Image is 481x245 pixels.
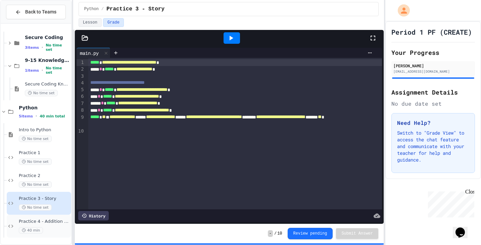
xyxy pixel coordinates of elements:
div: [PERSON_NAME] [393,63,473,69]
span: - [268,230,273,237]
span: Submit Answer [341,231,373,236]
iframe: chat widget [425,189,474,217]
div: 9 [77,114,85,128]
span: 3 items [25,45,39,50]
span: Intro to Python [19,127,70,133]
span: 10 [277,231,282,236]
div: [EMAIL_ADDRESS][DOMAIN_NAME] [393,69,473,74]
div: 3 [77,73,85,80]
div: 5 [77,86,85,93]
div: No due date set [391,100,475,108]
span: Python [84,6,99,12]
div: History [78,211,109,220]
div: My Account [391,3,412,18]
span: 9-15 Knowledge Check [25,57,70,63]
span: No time set [19,136,52,142]
iframe: chat widget [453,218,474,238]
span: • [42,45,43,50]
button: Review pending [288,228,333,239]
span: No time set [19,181,52,188]
span: No time set [25,90,58,96]
button: Grade [103,18,124,27]
span: Practice 3 - Story [106,5,164,13]
span: No time set [19,204,52,211]
h3: Need Help? [397,119,469,127]
span: 1 items [25,68,39,73]
span: / [101,6,104,12]
span: Practice 4 - Addition Calculator [19,219,70,224]
div: 4 [77,80,85,86]
span: • [42,68,43,73]
span: Practice 1 [19,150,70,156]
span: 5 items [19,114,33,118]
div: 7 [77,100,85,107]
div: main.py [77,49,102,57]
p: Switch to "Grade View" to access the chat feature and communicate with your teacher for help and ... [397,130,469,163]
span: No time set [46,43,70,52]
span: 40 min total [40,114,65,118]
div: 6 [77,93,85,100]
h2: Your Progress [391,48,475,57]
div: 8 [77,107,85,114]
button: Back to Teams [6,5,66,19]
span: Practice 2 [19,173,70,179]
span: No time set [19,159,52,165]
div: main.py [77,48,110,58]
div: 10 [77,128,85,135]
span: Python [19,105,70,111]
span: / [274,231,277,236]
h2: Assignment Details [391,87,475,97]
span: Practice 3 - Story [19,196,70,202]
span: Secure Coding Knowledge Check [25,81,70,87]
span: Back to Teams [25,8,56,15]
h1: Period 1 PF (CREATE) [391,27,472,37]
button: Lesson [79,18,102,27]
div: 2 [77,66,85,73]
button: Submit Answer [336,228,378,239]
div: 1 [77,59,85,66]
div: Chat with us now!Close [3,3,46,43]
span: 40 min [19,227,43,234]
span: Secure Coding [25,34,70,40]
span: No time set [46,66,70,75]
span: • [36,113,37,119]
